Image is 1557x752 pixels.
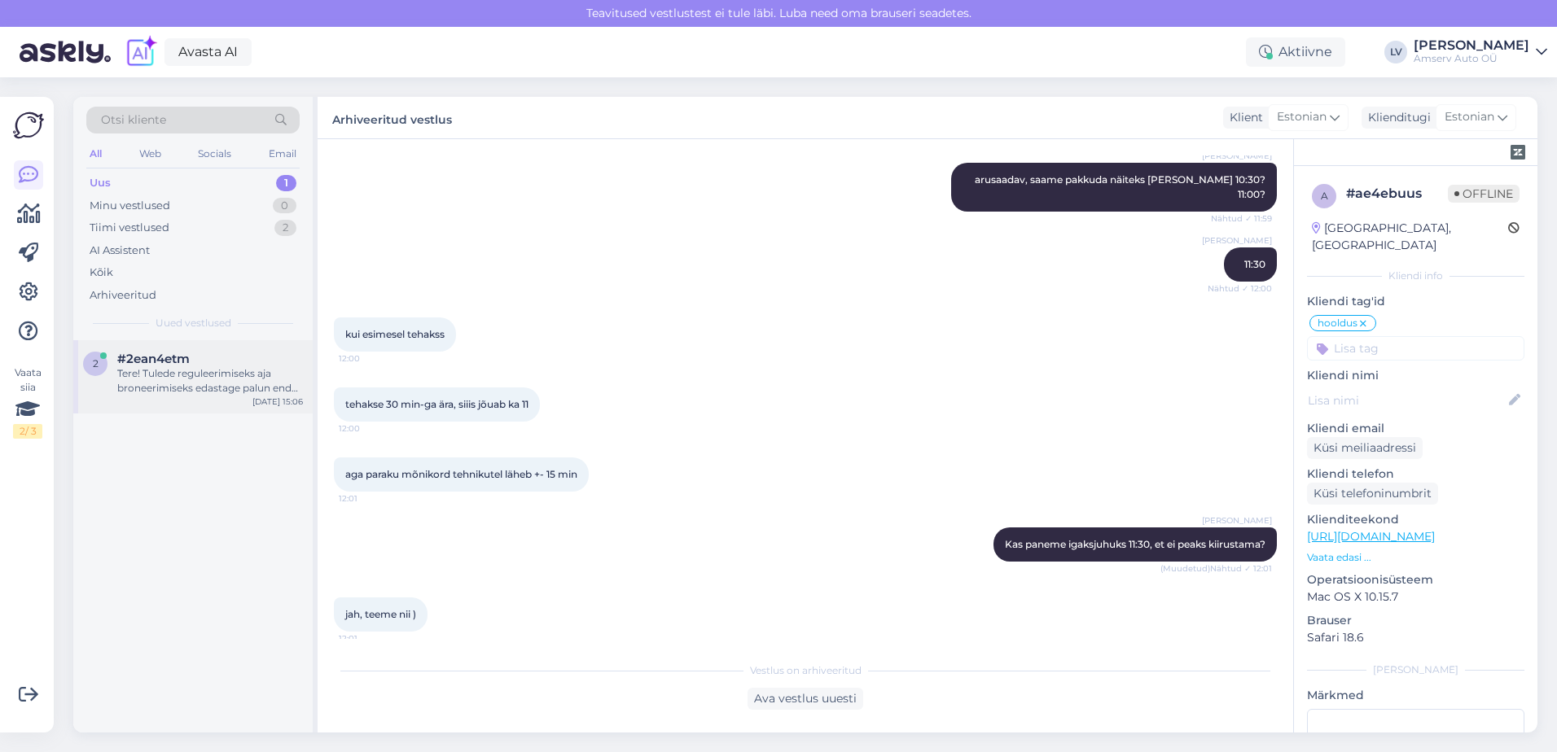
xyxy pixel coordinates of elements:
img: Askly Logo [13,110,44,141]
span: 11:30 [1244,258,1265,270]
img: explore-ai [124,35,158,69]
span: Estonian [1445,108,1494,126]
div: [PERSON_NAME] [1307,662,1524,677]
a: Avasta AI [164,38,252,66]
div: Arhiveeritud [90,287,156,304]
span: 12:01 [339,492,400,505]
p: Klienditeekond [1307,511,1524,528]
div: Amserv Auto OÜ [1414,52,1529,65]
div: Socials [195,143,235,164]
span: Kas paneme igaksjuhuks 11:30, et ei peaks kiirustama? [1005,538,1265,550]
span: hooldus [1318,318,1357,328]
span: Vestlus on arhiveeritud [750,663,862,678]
div: Vaata siia [13,365,42,439]
span: Offline [1448,185,1520,203]
div: Minu vestlused [90,198,170,214]
span: [PERSON_NAME] [1202,234,1272,247]
span: Otsi kliente [101,111,166,129]
div: Web [136,143,164,164]
p: Märkmed [1307,687,1524,704]
div: Küsi meiliaadressi [1307,437,1423,459]
div: All [86,143,105,164]
div: Kõik [90,265,113,281]
span: Nähtud ✓ 12:00 [1208,282,1272,295]
div: [DATE] 15:06 [252,396,303,408]
div: Ava vestlus uuesti [748,688,863,710]
p: Kliendi email [1307,420,1524,437]
p: Vaata edasi ... [1307,550,1524,565]
span: tehakse 30 min-ga ära, siiis jõuab ka 11 [345,398,529,410]
img: zendesk [1511,145,1525,160]
div: LV [1384,41,1407,63]
div: Klienditugi [1362,109,1431,126]
div: 0 [273,198,296,214]
a: [URL][DOMAIN_NAME] [1307,529,1435,544]
span: aga paraku mõnikord tehnikutel läheb +- 15 min [345,468,577,480]
span: 12:00 [339,422,400,435]
span: arusaadav, saame pakkuda näiteks [PERSON_NAME] 10:30? 11:00? [975,173,1268,200]
input: Lisa tag [1307,336,1524,361]
p: Kliendi telefon [1307,466,1524,483]
div: AI Assistent [90,243,150,259]
span: Nähtud ✓ 11:59 [1211,212,1272,225]
p: Operatsioonisüsteem [1307,571,1524,588]
span: (Muudetud) Nähtud ✓ 12:01 [1160,562,1272,575]
div: 2 [274,220,296,236]
span: jah, teeme nii ) [345,608,416,620]
div: Aktiivne [1246,37,1345,67]
p: Mac OS X 10.15.7 [1307,588,1524,606]
div: Tere! Tulede reguleerimiseks aja broneerimiseks edastage palun enda kontaktandmed (telefoninumber... [117,366,303,396]
div: Klient [1223,109,1263,126]
div: Uus [90,175,111,191]
a: [PERSON_NAME]Amserv Auto OÜ [1414,39,1547,65]
span: 12:00 [339,352,400,365]
span: Estonian [1277,108,1327,126]
span: [PERSON_NAME] [1202,150,1272,162]
span: #2ean4etm [117,352,190,366]
p: Kliendi tag'id [1307,293,1524,310]
p: Kliendi nimi [1307,367,1524,384]
label: Arhiveeritud vestlus [332,107,452,129]
input: Lisa nimi [1308,391,1506,409]
span: [PERSON_NAME] [1202,514,1272,527]
div: # ae4ebuus [1346,184,1448,203]
span: 2 [93,357,99,369]
span: Uued vestlused [156,316,231,330]
div: Tiimi vestlused [90,220,169,236]
div: Email [265,143,300,164]
div: Küsi telefoninumbrit [1307,483,1438,505]
div: [GEOGRAPHIC_DATA], [GEOGRAPHIC_DATA] [1312,220,1508,254]
span: 12:01 [339,632,400,645]
div: Kliendi info [1307,269,1524,283]
p: Safari 18.6 [1307,629,1524,646]
span: kui esimesel tehakss [345,328,445,340]
span: a [1321,190,1328,202]
p: Brauser [1307,612,1524,629]
div: 1 [276,175,296,191]
div: 2 / 3 [13,424,42,439]
div: [PERSON_NAME] [1414,39,1529,52]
